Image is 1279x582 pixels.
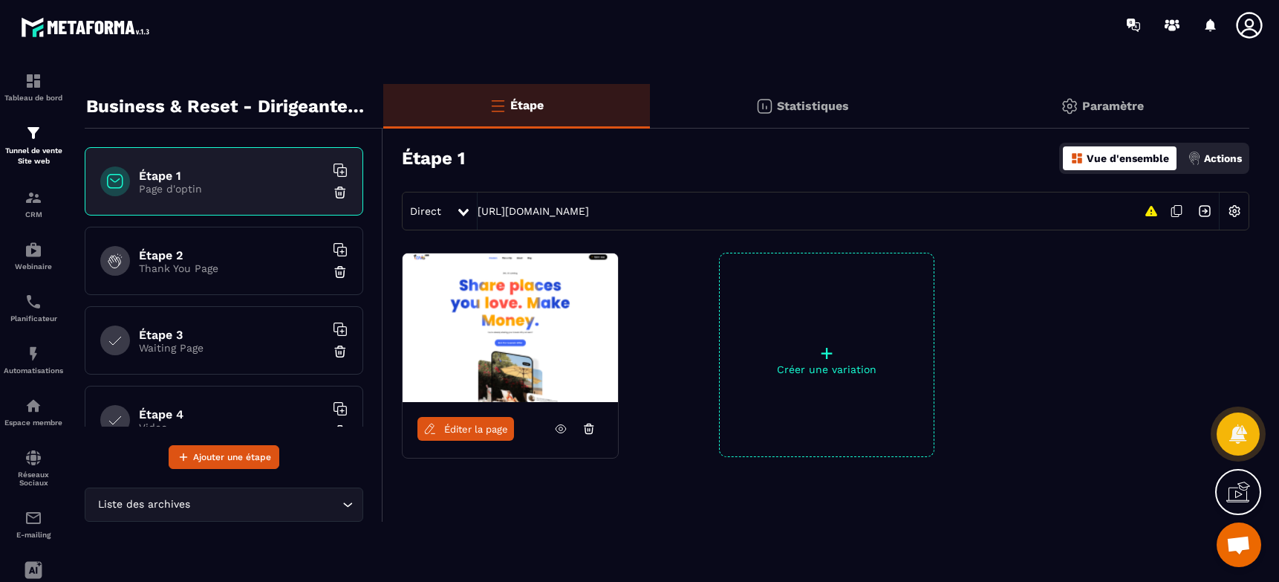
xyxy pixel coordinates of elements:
[25,293,42,311] img: scheduler
[4,178,63,230] a: formationformationCRM
[1087,152,1169,164] p: Vue d'ensemble
[4,282,63,334] a: schedulerschedulerPlanificateur
[1191,197,1219,225] img: arrow-next.bcc2205e.svg
[4,314,63,323] p: Planificateur
[755,97,773,115] img: stats.20deebd0.svg
[1204,152,1242,164] p: Actions
[402,148,465,169] h3: Étape 1
[139,328,325,342] h6: Étape 3
[25,345,42,363] img: automations
[1220,197,1249,225] img: setting-w.858f3a88.svg
[139,248,325,262] h6: Étape 2
[139,169,325,183] h6: Étape 1
[333,185,348,200] img: trash
[193,497,339,513] input: Search for option
[139,421,325,433] p: Video
[94,497,193,513] span: Liste des archives
[720,363,934,375] p: Créer une variation
[25,189,42,207] img: formation
[1217,523,1261,567] div: Ouvrir le chat
[510,98,544,112] p: Étape
[333,424,348,439] img: trash
[4,531,63,539] p: E-mailing
[1188,152,1201,165] img: actions.d6e523a2.png
[403,253,618,402] img: image
[4,210,63,219] p: CRM
[4,334,63,386] a: automationsautomationsAutomatisations
[4,471,63,487] p: Réseaux Sociaux
[169,445,279,469] button: Ajouter une étape
[4,418,63,427] p: Espace membre
[4,498,63,550] a: emailemailE-mailing
[4,366,63,375] p: Automatisations
[139,183,325,195] p: Page d'optin
[720,343,934,363] p: +
[25,397,42,415] img: automations
[193,450,271,465] span: Ajouter une étape
[1070,152,1084,165] img: dashboard-orange.40269519.svg
[410,205,441,217] span: Direct
[139,407,325,421] h6: Étape 4
[4,262,63,271] p: Webinaire
[25,72,42,90] img: formation
[4,230,63,282] a: automationsautomationsWebinaire
[444,424,508,435] span: Éditer la page
[21,13,154,41] img: logo
[25,509,42,527] img: email
[4,146,63,166] p: Tunnel de vente Site web
[4,438,63,498] a: social-networksocial-networkRéseaux Sociaux
[777,99,849,113] p: Statistiques
[1061,97,1078,115] img: setting-gr.5f69749f.svg
[25,124,42,142] img: formation
[4,386,63,438] a: automationsautomationsEspace membre
[4,113,63,178] a: formationformationTunnel de vente Site web
[478,205,589,217] a: [URL][DOMAIN_NAME]
[139,262,325,274] p: Thank You Page
[139,342,325,354] p: Waiting Page
[86,91,372,121] p: Business & Reset - Dirigeantes 45+
[85,488,363,522] div: Search for option
[4,61,63,113] a: formationformationTableau de bord
[1082,99,1144,113] p: Paramètre
[333,344,348,359] img: trash
[25,449,42,467] img: social-network
[25,241,42,259] img: automations
[489,97,507,114] img: bars-o.4a397970.svg
[417,417,514,441] a: Éditer la page
[333,265,348,279] img: trash
[4,94,63,102] p: Tableau de bord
